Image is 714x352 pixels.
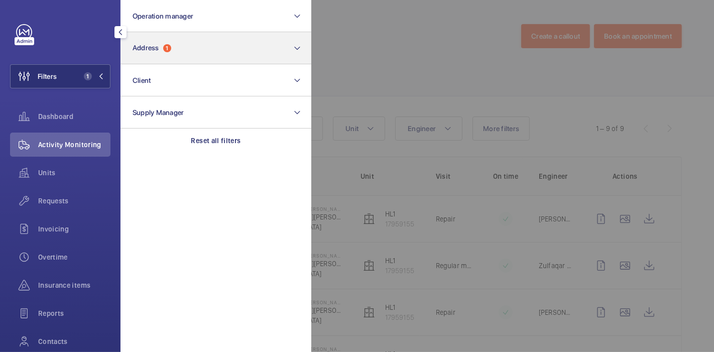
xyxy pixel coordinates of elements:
span: Invoicing [38,224,110,234]
button: Filters1 [10,64,110,88]
span: Activity Monitoring [38,140,110,150]
span: Insurance items [38,280,110,290]
span: Units [38,168,110,178]
span: 1 [84,72,92,80]
span: Overtime [38,252,110,262]
span: Filters [38,71,57,81]
span: Requests [38,196,110,206]
span: Reports [38,308,110,318]
span: Contacts [38,336,110,346]
span: Dashboard [38,111,110,122]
